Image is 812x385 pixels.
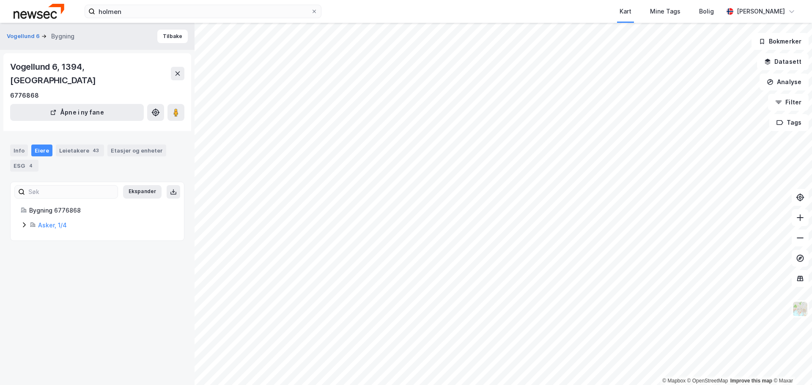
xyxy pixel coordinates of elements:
[10,104,144,121] button: Åpne i ny fane
[769,114,809,131] button: Tags
[123,185,162,199] button: Ekspander
[56,145,104,156] div: Leietakere
[768,94,809,111] button: Filter
[157,30,188,43] button: Tilbake
[10,60,171,87] div: Vogellund 6, 1394, [GEOGRAPHIC_DATA]
[752,33,809,50] button: Bokmerker
[760,74,809,90] button: Analyse
[620,6,631,16] div: Kart
[10,145,28,156] div: Info
[27,161,35,170] div: 4
[792,301,808,317] img: Z
[91,146,101,155] div: 43
[662,378,686,384] a: Mapbox
[10,90,39,101] div: 6776868
[51,31,74,41] div: Bygning
[770,344,812,385] iframe: Chat Widget
[7,32,41,41] button: Vogellund 6
[730,378,772,384] a: Improve this map
[29,205,174,216] div: Bygning 6776868
[25,186,118,198] input: Søk
[737,6,785,16] div: [PERSON_NAME]
[111,147,163,154] div: Etasjer og enheter
[95,5,311,18] input: Søk på adresse, matrikkel, gårdeiere, leietakere eller personer
[687,378,728,384] a: OpenStreetMap
[14,4,64,19] img: newsec-logo.f6e21ccffca1b3a03d2d.png
[650,6,680,16] div: Mine Tags
[31,145,52,156] div: Eiere
[757,53,809,70] button: Datasett
[699,6,714,16] div: Bolig
[10,160,38,172] div: ESG
[38,221,67,229] a: Asker, 1/4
